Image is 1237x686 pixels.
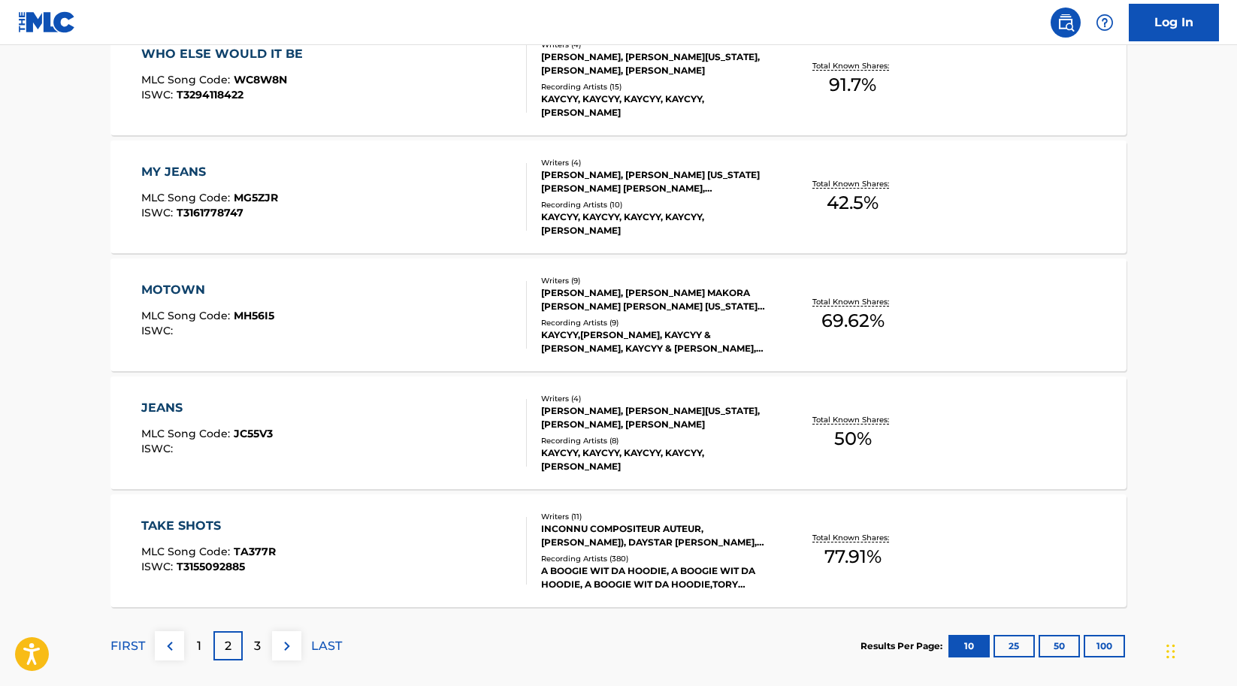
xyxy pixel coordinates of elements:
span: T3294118422 [177,88,243,101]
span: MLC Song Code : [141,73,234,86]
p: LAST [311,637,342,655]
span: 69.62 % [821,307,885,334]
a: WHO ELSE WOULD IT BEMLC Song Code:WC8W8NISWC:T3294118422Writers (4)[PERSON_NAME], [PERSON_NAME][U... [110,23,1127,135]
a: TAKE SHOTSMLC Song Code:TA377RISWC:T3155092885Writers (11)INCONNU COMPOSITEUR AUTEUR, [PERSON_NAM... [110,494,1127,607]
p: FIRST [110,637,145,655]
img: right [278,637,296,655]
div: Recording Artists ( 15 ) [541,81,768,92]
span: WC8W8N [234,73,287,86]
a: Public Search [1051,8,1081,38]
div: JEANS [141,399,273,417]
span: MLC Song Code : [141,545,234,558]
span: 77.91 % [824,543,882,570]
a: MY JEANSMLC Song Code:MG5ZJRISWC:T3161778747Writers (4)[PERSON_NAME], [PERSON_NAME] [US_STATE][PE... [110,141,1127,253]
p: Results Per Page: [860,639,946,653]
div: KAYCYY, KAYCYY, KAYCYY, KAYCYY, [PERSON_NAME] [541,92,768,119]
img: help [1096,14,1114,32]
button: 100 [1084,635,1125,657]
div: Recording Artists ( 10 ) [541,199,768,210]
a: Log In [1129,4,1219,41]
span: T3161778747 [177,206,243,219]
p: Total Known Shares: [812,60,893,71]
span: ISWC : [141,88,177,101]
p: Total Known Shares: [812,532,893,543]
div: KAYCYY, KAYCYY, KAYCYY, KAYCYY, [PERSON_NAME] [541,210,768,237]
div: [PERSON_NAME], [PERSON_NAME][US_STATE], [PERSON_NAME], [PERSON_NAME] [541,50,768,77]
div: A BOOGIE WIT DA HOODIE, A BOOGIE WIT DA HOODIE, A BOOGIE WIT DA HOODIE,TORY LANEZ, A BOOGIE WIT D... [541,564,768,591]
span: TA377R [234,545,276,558]
div: Recording Artists ( 380 ) [541,553,768,564]
button: 10 [948,635,990,657]
div: TAKE SHOTS [141,517,276,535]
span: MH56I5 [234,309,274,322]
span: 50 % [834,425,872,452]
span: ISWC : [141,442,177,455]
iframe: Chat Widget [1162,614,1237,686]
div: Writers ( 9 ) [541,275,768,286]
div: WHO ELSE WOULD IT BE [141,45,310,63]
div: Recording Artists ( 9 ) [541,317,768,328]
div: MOTOWN [141,281,274,299]
div: INCONNU COMPOSITEUR AUTEUR, [PERSON_NAME]), DAYSTAR [PERSON_NAME], [PERSON_NAME] [PERSON_NAME], [... [541,522,768,549]
div: KAYCYY, KAYCYY, KAYCYY, KAYCYY, [PERSON_NAME] [541,446,768,473]
span: MLC Song Code : [141,427,234,440]
div: [PERSON_NAME], [PERSON_NAME][US_STATE], [PERSON_NAME], [PERSON_NAME] [541,404,768,431]
div: [PERSON_NAME], [PERSON_NAME] [US_STATE][PERSON_NAME] [PERSON_NAME], [PERSON_NAME] [541,168,768,195]
p: Total Known Shares: [812,296,893,307]
p: Total Known Shares: [812,178,893,189]
span: MG5ZJR [234,191,278,204]
span: MLC Song Code : [141,309,234,322]
p: 3 [254,637,261,655]
span: 42.5 % [827,189,879,216]
div: Help [1090,8,1120,38]
p: 1 [197,637,201,655]
div: Writers ( 4 ) [541,157,768,168]
div: Drag [1166,629,1175,674]
button: 50 [1039,635,1080,657]
span: ISWC : [141,324,177,337]
span: ISWC : [141,206,177,219]
p: 2 [225,637,231,655]
span: MLC Song Code : [141,191,234,204]
img: left [161,637,179,655]
div: MY JEANS [141,163,278,181]
span: 91.7 % [829,71,876,98]
span: T3155092885 [177,560,245,573]
p: Total Known Shares: [812,414,893,425]
div: Writers ( 11 ) [541,511,768,522]
div: [PERSON_NAME], [PERSON_NAME] MAKORA [PERSON_NAME] [PERSON_NAME] [US_STATE][PERSON_NAME] [PERSON_N... [541,286,768,313]
div: Recording Artists ( 8 ) [541,435,768,446]
div: KAYCYY,[PERSON_NAME], KAYCYY & [PERSON_NAME], KAYCYY & [PERSON_NAME], KAYCYY / [PERSON_NAME], [PE... [541,328,768,355]
button: 25 [994,635,1035,657]
img: search [1057,14,1075,32]
span: ISWC : [141,560,177,573]
span: JC55V3 [234,427,273,440]
div: Writers ( 4 ) [541,393,768,404]
a: JEANSMLC Song Code:JC55V3ISWC:Writers (4)[PERSON_NAME], [PERSON_NAME][US_STATE], [PERSON_NAME], [... [110,376,1127,489]
a: MOTOWNMLC Song Code:MH56I5ISWC:Writers (9)[PERSON_NAME], [PERSON_NAME] MAKORA [PERSON_NAME] [PERS... [110,258,1127,371]
img: MLC Logo [18,11,76,33]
